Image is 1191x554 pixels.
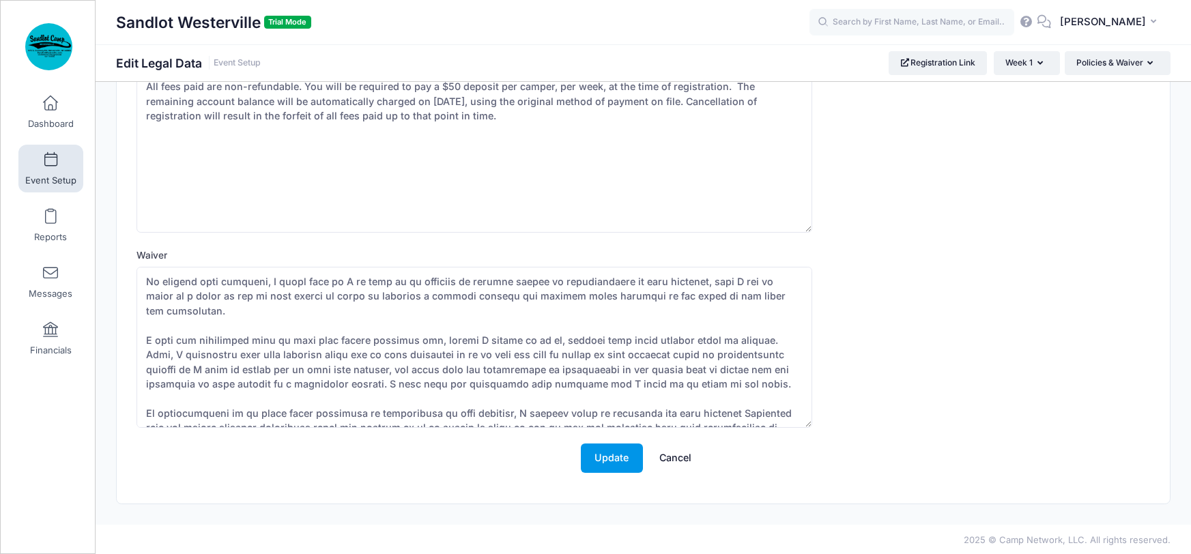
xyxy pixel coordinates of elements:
[646,443,706,473] a: Cancel
[29,288,72,300] span: Messages
[18,88,83,136] a: Dashboard
[809,9,1014,36] input: Search by First Name, Last Name, or Email...
[18,201,83,249] a: Reports
[25,175,76,186] span: Event Setup
[581,443,643,473] button: Update
[28,118,74,130] span: Dashboard
[1051,7,1171,38] button: [PERSON_NAME]
[137,72,812,233] textarea: All fees paid are non-refundable. You will be required to pay a $50 deposit per camper, per week,...
[34,231,67,243] span: Reports
[23,21,74,72] img: Sandlot Westerville
[1065,51,1171,74] button: Policies & Waiver
[18,258,83,306] a: Messages
[18,145,83,192] a: Event Setup
[1005,57,1033,68] span: Week 1
[18,315,83,362] a: Financials
[137,248,390,262] label: Waiver
[1,14,96,79] a: Sandlot Westerville
[1060,14,1146,29] span: [PERSON_NAME]
[30,345,72,356] span: Financials
[889,51,988,74] a: Registration Link
[116,56,261,70] h1: Edit Legal Data
[214,58,261,68] a: Event Setup
[116,7,311,38] h1: Sandlot Westerville
[994,51,1060,74] button: Week 1
[964,534,1171,545] span: 2025 © Camp Network, LLC. All rights reserved.
[264,16,311,29] span: Trial Mode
